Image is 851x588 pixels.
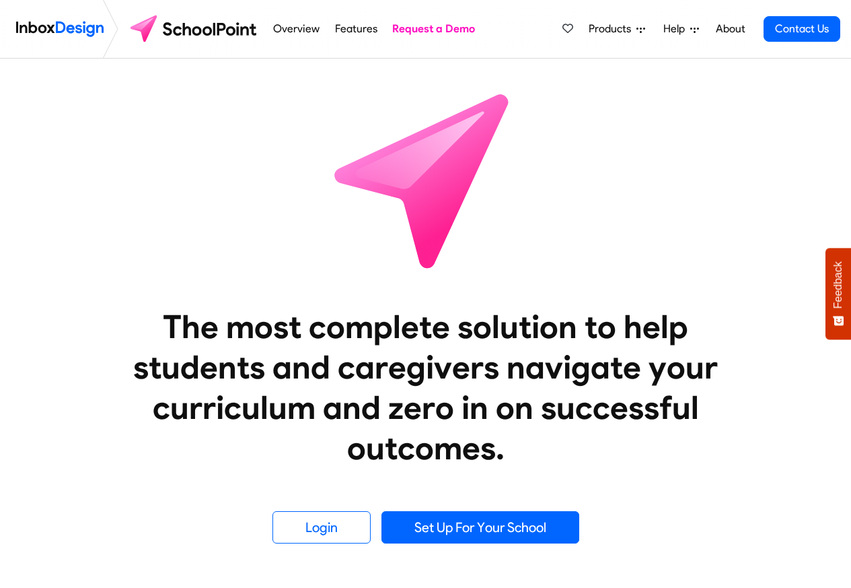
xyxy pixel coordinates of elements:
[331,15,381,42] a: Features
[825,248,851,339] button: Feedback - Show survey
[389,15,479,42] a: Request a Demo
[764,16,840,42] a: Contact Us
[583,15,651,42] a: Products
[124,13,266,45] img: schoolpoint logo
[270,15,324,42] a: Overview
[663,21,690,37] span: Help
[589,21,636,37] span: Products
[272,511,371,544] a: Login
[106,306,745,468] heading: The most complete solution to help students and caregivers navigate your curriculum and zero in o...
[712,15,749,42] a: About
[305,59,547,301] img: icon_schoolpoint.svg
[832,261,844,308] span: Feedback
[658,15,704,42] a: Help
[381,511,579,544] a: Set Up For Your School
